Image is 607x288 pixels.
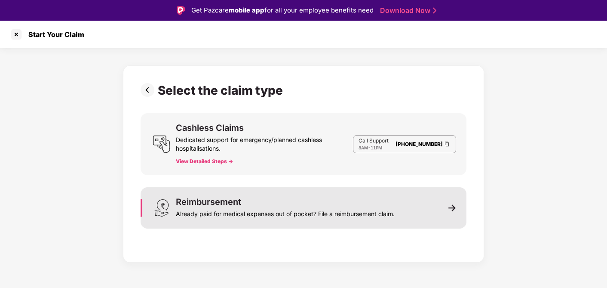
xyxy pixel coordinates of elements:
span: 8AM [359,145,368,150]
a: [PHONE_NUMBER] [395,141,443,147]
p: Call Support [359,137,389,144]
div: Already paid for medical expenses out of pocket? File a reimbursement claim. [176,206,395,218]
strong: mobile app [229,6,264,14]
div: Cashless Claims [176,124,244,132]
div: Dedicated support for emergency/planned cashless hospitalisations. [176,132,353,153]
img: Clipboard Icon [444,140,451,148]
div: Start Your Claim [23,30,84,39]
img: Stroke [433,6,436,15]
img: svg+xml;base64,PHN2ZyB3aWR0aD0iMjQiIGhlaWdodD0iMzEiIHZpZXdCb3g9IjAgMCAyNCAzMSIgZmlsbD0ibm9uZSIgeG... [153,199,171,217]
div: Select the claim type [158,83,286,98]
div: Reimbursement [176,198,241,206]
img: svg+xml;base64,PHN2ZyB3aWR0aD0iMjQiIGhlaWdodD0iMjUiIHZpZXdCb3g9IjAgMCAyNCAyNSIgZmlsbD0ibm9uZSIgeG... [153,135,171,153]
div: - [359,144,389,151]
img: svg+xml;base64,PHN2ZyB3aWR0aD0iMTEiIGhlaWdodD0iMTEiIHZpZXdCb3g9IjAgMCAxMSAxMSIgZmlsbD0ibm9uZSIgeG... [448,204,456,212]
a: Download Now [380,6,434,15]
img: svg+xml;base64,PHN2ZyBpZD0iUHJldi0zMngzMiIgeG1sbnM9Imh0dHA6Ly93d3cudzMub3JnLzIwMDAvc3ZnIiB3aWR0aD... [141,83,158,97]
button: View Detailed Steps -> [176,158,233,165]
img: Logo [177,6,185,15]
div: Get Pazcare for all your employee benefits need [191,5,374,15]
span: 11PM [371,145,382,150]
